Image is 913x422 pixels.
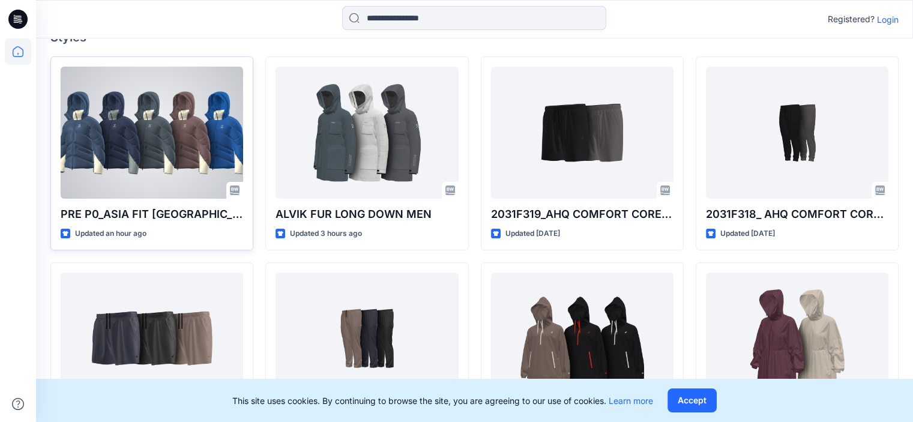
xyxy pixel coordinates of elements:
p: 2031F318_ AHQ COMFORT CORE STRETCH WOVEN PANT MEN WESTERN_SMS_AW26 [706,206,888,223]
p: 2031F319_AHQ COMFORT CORE STRETCH WOVEN 7IN SHORT MEN WESTERN_SMS_AW26 [491,206,673,223]
p: Updated [DATE] [720,228,775,240]
a: 2031F318_ AHQ COMFORT CORE STRETCH WOVEN PANT MEN WESTERN_SMS_AW26 [706,67,888,199]
p: Updated 3 hours ago [290,228,362,240]
p: PRE P0_ASIA FIT [GEOGRAPHIC_DATA] DOWN MEN [61,206,243,223]
button: Accept [667,388,717,412]
a: 2031F319_AHQ COMFORT CORE STRETCH WOVEN 7IN SHORT MEN WESTERN_SMS_AW26 [491,67,673,199]
p: ALVIK FUR LONG DOWN MEN [276,206,458,223]
p: This site uses cookies. By continuing to browse the site, you are agreeing to our use of cookies. [232,394,653,407]
p: Updated [DATE] [505,228,560,240]
a: 2031F332_AHQ STRETCH WOVEN PANT MEN WESTERN_AW26 [276,273,458,405]
a: 2033C015_AHQ HERITAGE DOUBLE WEAVE RELAXED ANORAK UNISEX WESTERN _AW26 [491,273,673,405]
p: Registered? [828,12,875,26]
a: 2031F331_AHQ STRETCH WOVEN 5IN SHORT MEN WESTERN_AW26 [61,273,243,405]
a: Learn more [609,396,653,406]
a: ALVIK FUR LONG DOWN MEN [276,67,458,199]
p: Updated an hour ago [75,228,146,240]
a: PRE P0_ASIA FIT STOCKHOLM DOWN MEN [61,67,243,199]
a: 2032D372_AHQ NAGINO WOVEN LONG JACKET WOMEN WESTERN_AW26 [706,273,888,405]
p: Login [877,13,899,26]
